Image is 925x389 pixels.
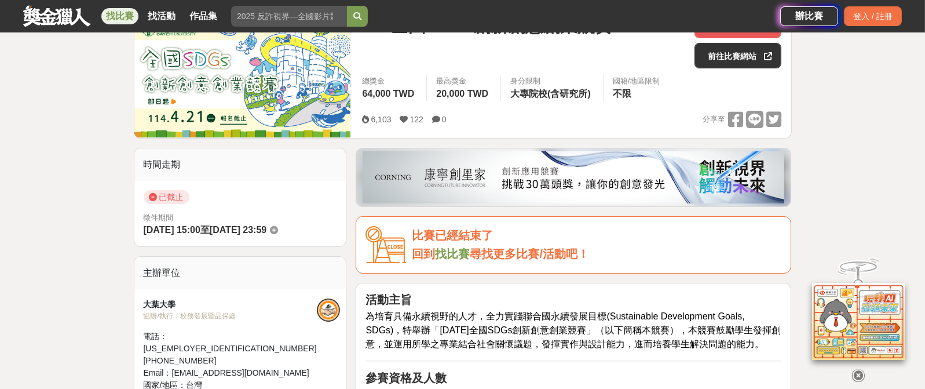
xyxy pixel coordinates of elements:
div: 時間走期 [134,148,346,181]
span: 不限 [613,89,631,99]
span: [DATE] 15:00 [144,225,200,235]
img: Icon [365,226,406,264]
span: 已截止 [144,190,189,204]
span: 徵件期間 [144,213,174,222]
div: 身分限制 [510,75,594,87]
span: [DATE] 23:59 [210,225,266,235]
div: 主辦單位 [134,257,346,289]
a: 作品集 [185,8,222,24]
a: 辦比賽 [780,6,838,26]
span: 回到 [412,248,435,260]
a: 找比賽 [101,8,138,24]
span: 總獎金 [362,75,417,87]
a: 找比賽 [435,248,470,260]
span: 0 [442,115,447,124]
span: 最高獎金 [436,75,491,87]
div: 登入 / 註冊 [844,6,902,26]
span: 20,000 TWD [436,89,488,99]
span: 尋找更多比賽/活動吧！ [470,248,589,260]
input: 2025 反詐視界—全國影片競賽 [231,6,347,27]
img: be6ed63e-7b41-4cb8-917a-a53bd949b1b4.png [363,151,784,203]
span: 大專院校(含研究所) [510,89,591,99]
span: 分享至 [703,111,725,128]
img: d2146d9a-e6f6-4337-9592-8cefde37ba6b.png [812,283,905,360]
span: 64,000 TWD [362,89,414,99]
span: 6,103 [371,115,391,124]
div: Email： [EMAIL_ADDRESS][DOMAIN_NAME] [144,367,317,379]
a: 找活動 [143,8,180,24]
span: 為培育具備永續視野的人才，全力實踐聯合國永續發展目標(Sustainable Development Goals, SDGs)，特舉辦「[DATE]全國SDGs創新創意創業競賽」（以下簡稱本競賽... [365,311,781,349]
a: 前往比賽網站 [694,43,781,68]
div: 國籍/地區限制 [613,75,660,87]
div: 大葉大學 [144,299,317,311]
div: 協辦/執行： 校務發展暨品保處 [144,311,317,321]
img: Cover Image [134,3,351,137]
strong: 參賽資格及人數 [365,372,447,384]
div: 比賽已經結束了 [412,226,781,245]
span: 至 [200,225,210,235]
span: 122 [410,115,423,124]
strong: 活動主旨 [365,293,412,306]
div: 電話： [US_EMPLOYER_IDENTIFICATION_NUMBER][PHONE_NUMBER] [144,330,317,367]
